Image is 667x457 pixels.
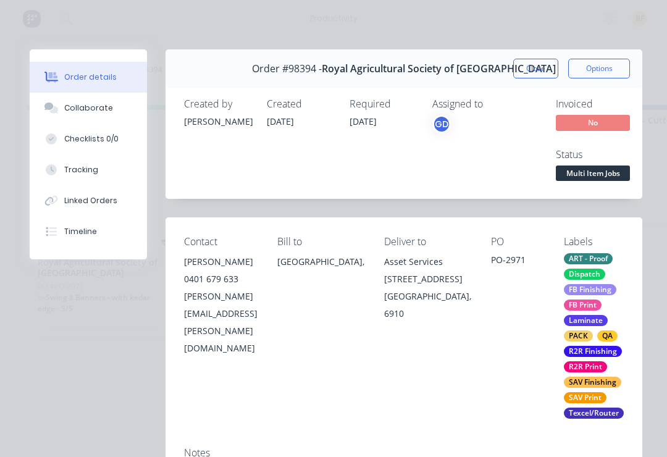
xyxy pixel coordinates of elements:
[556,166,630,184] button: Multi Item Jobs
[564,330,593,342] div: PACK
[277,253,364,270] div: [GEOGRAPHIC_DATA],
[564,315,608,326] div: Laminate
[277,253,364,293] div: [GEOGRAPHIC_DATA],
[556,98,648,110] div: Invoiced
[64,133,119,145] div: Checklists 0/0
[64,226,97,237] div: Timeline
[184,270,258,288] div: 0401 679 633
[568,59,630,78] button: Options
[564,377,621,388] div: SAV Finishing
[564,284,616,295] div: FB Finishing
[350,98,417,110] div: Required
[564,300,602,311] div: FB Print
[350,115,377,127] span: [DATE]
[184,115,252,128] div: [PERSON_NAME]
[384,253,471,322] div: Asset Services [STREET_ADDRESS][GEOGRAPHIC_DATA], 6910
[556,166,630,181] span: Multi Item Jobs
[564,392,606,403] div: SAV Print
[384,288,471,322] div: [GEOGRAPHIC_DATA], 6910
[564,269,605,280] div: Dispatch
[267,115,294,127] span: [DATE]
[277,236,364,248] div: Bill to
[30,185,147,216] button: Linked Orders
[564,361,607,372] div: R2R Print
[184,236,258,248] div: Contact
[30,216,147,247] button: Timeline
[564,408,624,419] div: Texcel/Router
[267,98,335,110] div: Created
[252,63,322,75] span: Order #98394 -
[30,62,147,93] button: Order details
[491,236,544,248] div: PO
[597,330,618,342] div: QA
[564,236,624,248] div: Labels
[384,236,471,248] div: Deliver to
[64,72,117,83] div: Order details
[432,115,451,133] button: GD
[30,93,147,124] button: Collaborate
[30,154,147,185] button: Tracking
[30,124,147,154] button: Checklists 0/0
[184,253,258,270] div: [PERSON_NAME]
[322,63,556,75] span: Royal Agricultural Society of [GEOGRAPHIC_DATA]
[556,149,648,161] div: Status
[384,253,471,288] div: Asset Services [STREET_ADDRESS]
[432,98,556,110] div: Assigned to
[491,253,544,270] div: PO-2971
[564,253,613,264] div: ART - Proof
[184,98,252,110] div: Created by
[513,59,558,78] button: Close
[64,195,117,206] div: Linked Orders
[556,115,630,130] span: No
[564,346,622,357] div: R2R Finishing
[184,253,258,357] div: [PERSON_NAME]0401 679 633[PERSON_NAME][EMAIL_ADDRESS][PERSON_NAME][DOMAIN_NAME]
[64,164,98,175] div: Tracking
[64,103,113,114] div: Collaborate
[184,288,258,357] div: [PERSON_NAME][EMAIL_ADDRESS][PERSON_NAME][DOMAIN_NAME]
